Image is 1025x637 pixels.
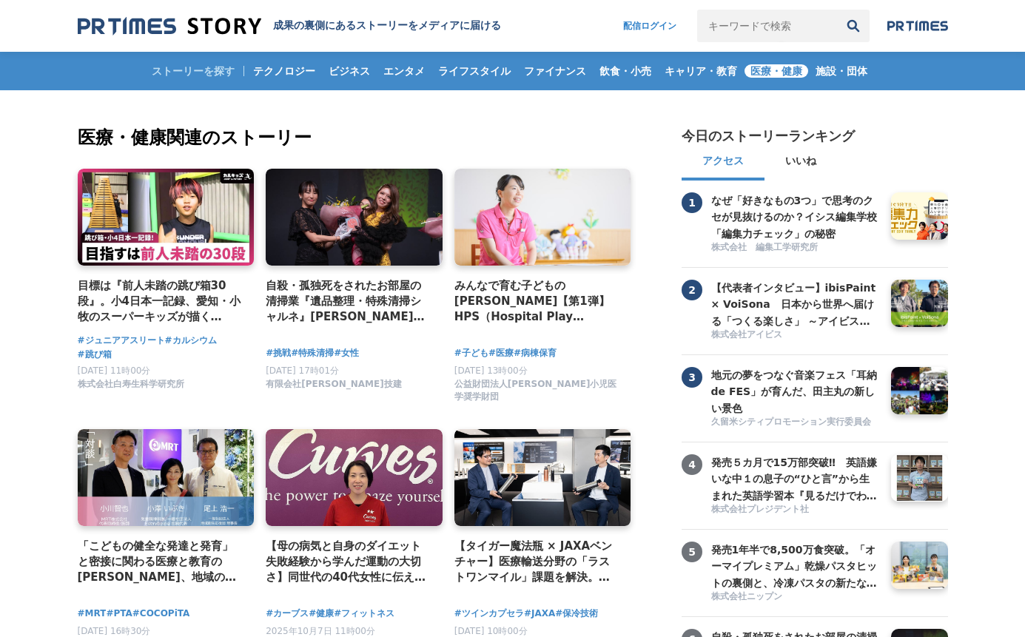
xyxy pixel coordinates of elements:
[432,52,517,90] a: ライフスタイル
[594,52,657,90] a: 飲食・小売
[454,626,528,636] span: [DATE] 10時00分
[711,503,809,516] span: 株式会社プレジデント社
[78,277,243,326] a: 目標は『前人未踏の跳び箱30段』。小4日本一記録、愛知・小牧のスーパーキッズが描く[PERSON_NAME]とは？
[454,538,619,586] a: 【タイガー魔法瓶 × JAXAベンチャー】医療輸送分野の「ラストワンマイル」課題を解決。電源不要で最大11日以上の保冷を実現する「BAMBOO SHELLter」開発秘話
[711,367,880,417] h3: 地元の夢をつなぐ音楽フェス「耳納 de FES」が育んだ、田主丸の新しい景色
[745,52,808,90] a: 医療・健康
[78,16,261,36] img: 成果の裏側にあるストーリーをメディアに届ける
[132,607,190,621] a: #COCOPiTA
[273,19,501,33] h1: 成果の裏側にあるストーリーをメディアに届ける
[266,607,309,621] a: #カーブス
[682,127,855,145] h2: 今日のストーリーランキング
[78,382,184,393] a: 株式会社白寿生科学研究所
[711,542,880,591] h3: 発売1年半で8,500万食突破。「オーマイプレミアム」乾燥パスタヒットの裏側と、冷凍パスタの新たな挑戦。徹底的な消費者起点で「おいしさ」を追求するニップンの歩み
[682,454,702,475] span: 4
[488,346,514,360] a: #医療
[454,277,619,326] a: みんなで育む子どもの[PERSON_NAME]【第1弾】 HPS（Hospital Play Specialist）[PERSON_NAME] ーチャイルドフレンドリーな医療を目指して
[711,241,880,255] a: 株式会社 編集工学研究所
[682,280,702,300] span: 2
[711,503,880,517] a: 株式会社プレジデント社
[78,334,165,348] a: #ジュニアアスリート
[78,124,634,151] h2: 医療・健康関連のストーリー
[266,346,291,360] a: #挑戦
[711,241,818,254] span: 株式会社 編集工学研究所
[711,454,880,504] h3: 発売５カ月で15万部突破‼ 英語嫌いな中１の息子の“ひと言”から生まれた英語学習本『見るだけでわかる‼ 英語ピクト図鑑』異例ヒットの要因
[266,277,431,326] a: 自殺・孤独死をされたお部屋の清掃業『遺品整理・特殊清掃シャルネ』[PERSON_NAME]がBeauty [GEOGRAPHIC_DATA][PERSON_NAME][GEOGRAPHIC_DA...
[514,346,557,360] a: #病棟保育
[682,192,702,213] span: 1
[518,52,592,90] a: ファイナンス
[377,64,431,78] span: エンタメ
[165,334,217,348] a: #カルシウム
[266,378,402,391] span: 有限会社[PERSON_NAME]技建
[454,378,619,403] span: 公益財団法人[PERSON_NAME]小児医学奨学財団
[78,538,243,586] a: 「こどもの健全な発達と発育」と密接に関わる医療と教育の[PERSON_NAME]、地域の役割や関わり方
[454,395,619,405] a: 公益財団法人[PERSON_NAME]小児医学奨学財団
[682,367,702,388] span: 3
[323,52,376,90] a: ビジネス
[78,348,112,362] span: #跳び箱
[711,590,880,604] a: 株式会社ニップン
[454,346,488,360] a: #子ども
[454,365,528,376] span: [DATE] 13時00分
[711,280,880,329] h3: 【代表者インタビュー】ibisPaint × VoiSona 日本から世界へ届ける「つくる楽しさ」 ～アイビスがテクノスピーチと挑戦する、新しい創作文化の形成～
[454,607,524,621] a: #ツインカプセラ
[78,607,107,621] a: #MRT
[711,280,880,327] a: 【代表者インタビュー】ibisPaint × VoiSona 日本から世界へ届ける「つくる楽しさ」 ～アイビスがテクノスピーチと挑戦する、新しい創作文化の形成～
[266,626,375,636] span: 2025年10月7日 11時00分
[247,52,321,90] a: テクノロジー
[711,192,880,240] a: なぜ「好きなもの3つ」で思考のクセが見抜けるのか？イシス編集学校「編集力チェック」の秘密
[711,454,880,502] a: 発売５カ月で15万部突破‼ 英語嫌いな中１の息子の“ひと言”から生まれた英語学習本『見るだけでわかる‼ 英語ピクト図鑑』異例ヒットの要因
[711,328,880,343] a: 株式会社アイビス
[697,10,837,42] input: キーワードで検索
[334,607,394,621] a: #フィットネス
[711,416,871,428] span: 久留米シティプロモーション実行委員会
[323,64,376,78] span: ビジネス
[106,607,132,621] a: #PTA
[887,20,948,32] img: prtimes
[711,192,880,242] h3: なぜ「好きなもの3つ」で思考のクセが見抜けるのか？イシス編集学校「編集力チェック」の秘密
[810,52,873,90] a: 施設・団体
[659,52,743,90] a: キャリア・教育
[711,542,880,589] a: 発売1年半で8,500万食突破。「オーマイプレミアム」乾燥パスタヒットの裏側と、冷凍パスタの新たな挑戦。徹底的な消費者起点で「おいしさ」を追求するニップンの歩み
[682,542,702,562] span: 5
[309,607,334,621] a: #健康
[78,16,501,36] a: 成果の裏側にあるストーリーをメディアに届ける 成果の裏側にあるストーリーをメディアに届ける
[594,64,657,78] span: 飲食・小売
[764,145,837,181] button: いいね
[291,346,334,360] a: #特殊清掃
[78,378,184,391] span: 株式会社白寿生科学研究所
[810,64,873,78] span: 施設・団体
[711,590,782,603] span: 株式会社ニップン
[334,346,359,360] a: #女性
[518,64,592,78] span: ファイナンス
[432,64,517,78] span: ライフスタイル
[745,64,808,78] span: 医療・健康
[377,52,431,90] a: エンタメ
[555,607,598,621] span: #保冷技術
[524,607,555,621] a: #JAXA
[266,538,431,586] a: 【母の病気と自身のダイエット失敗経験から学んだ運動の大切さ】同世代の40代女性に伝えたいこと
